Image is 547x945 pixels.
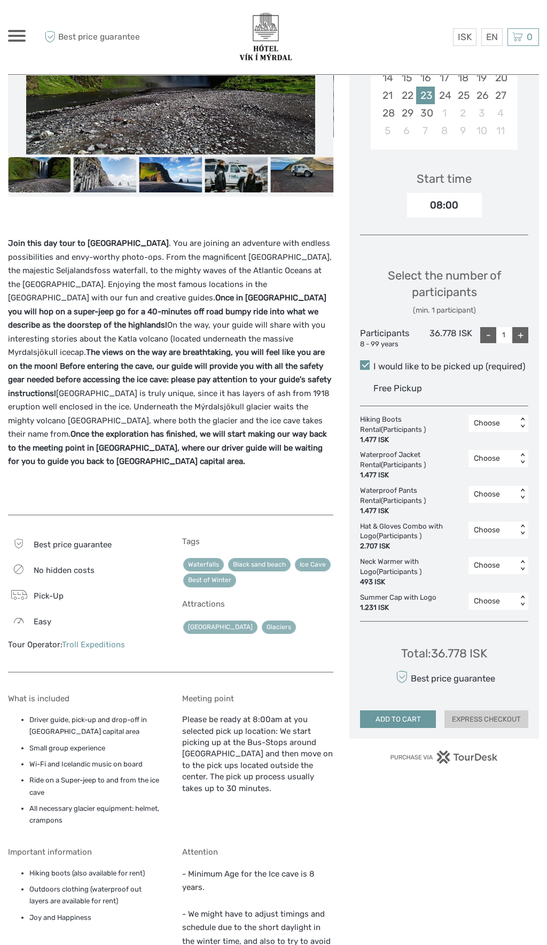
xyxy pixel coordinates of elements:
div: Choose Thursday, September 25th, 2025 [454,87,472,104]
span: 0 [525,32,534,42]
div: Choose [474,489,512,500]
div: Choose Saturday, September 20th, 2025 [491,69,510,87]
div: 493 ISK [360,577,463,587]
strong: The views on the way are breathtaking, you will feel like you are on the moon! Before entering th... [8,347,331,398]
div: < > [518,524,527,536]
li: Driver guide, pick-up and drop-off in [GEOGRAPHIC_DATA] capital area [29,714,160,738]
a: Glaciers [262,621,296,634]
div: Choose [474,525,512,536]
div: (min. 1 participant) [360,305,528,316]
div: 2.707 ISK [360,541,463,552]
div: Participants [360,327,416,350]
div: Summer Cap with Logo [360,593,442,613]
div: Choose Thursday, October 9th, 2025 [454,122,472,140]
div: Choose Sunday, October 5th, 2025 [378,122,397,140]
h5: Attractions [182,599,334,609]
div: 8 - 99 years [360,339,416,350]
div: Choose Monday, September 15th, 2025 [397,69,416,87]
span: ISK [458,32,472,42]
div: Neck Warmer with Logo (Participants ) [360,557,468,587]
div: Choose Monday, September 22nd, 2025 [397,87,416,104]
h5: Meeting point [182,694,334,703]
div: Choose Monday, September 29th, 2025 [397,104,416,122]
img: 0f1c85bab6ce4daeb1da8206ccd2ec4c_slider_thumbnail.jpeg [270,157,333,192]
div: Choose Saturday, October 11th, 2025 [491,122,510,140]
a: Black sand beach [228,558,291,571]
img: d1e3ebaa5f124daeb7b82eedc0ba358b_slider_thumbnail.jpeg [205,157,268,192]
div: Choose Friday, October 3rd, 2025 [472,104,491,122]
strong: Join this day tour to [GEOGRAPHIC_DATA] [8,238,169,248]
div: Best price guarantee [393,668,495,686]
span: Best price guarantee [42,28,141,46]
li: Small group experience [29,742,160,754]
strong: Once the exploration has finished, we will start making our way back to the meeting point in [GEO... [8,429,327,466]
img: 542d6e6172f8494cab2cfce9bb746d74_slider_thumbnail.jpg [139,157,202,192]
div: Waterproof Jacket Rental (Participants ) [360,450,468,481]
div: month 2025-09 [374,33,514,140]
div: Choose Sunday, September 28th, 2025 [378,104,397,122]
div: 1.477 ISK [360,470,463,481]
li: Hiking boots (also available for rent) [29,867,160,879]
div: 1.231 ISK [360,603,436,613]
div: - [480,327,496,343]
a: Best of Winter [183,574,236,587]
div: Choose Tuesday, September 16th, 2025 [416,69,435,87]
div: Choose Wednesday, September 17th, 2025 [435,69,454,87]
div: Please be ready at 8:00am at you selected pick up location: We start picking up at the Bus-Stops ... [182,694,334,831]
li: Joy and Happiness [29,912,160,924]
div: Choose Tuesday, September 30th, 2025 [416,104,435,122]
div: Choose Wednesday, October 8th, 2025 [435,122,454,140]
div: Choose Friday, October 10th, 2025 [472,122,491,140]
li: Wi-Fi and Icelandic music on board [29,758,160,770]
div: Tour Operator: [8,639,160,650]
a: Waterfalls [183,558,224,571]
h5: What is included [8,694,160,703]
div: + [512,327,528,343]
a: Ice Cave [295,558,331,571]
h5: Attention [182,847,334,857]
div: 36.778 ISK [416,327,472,350]
div: Hat & Gloves Combo with Logo (Participants ) [360,522,468,552]
div: < > [518,560,527,571]
div: Choose Friday, September 19th, 2025 [472,69,491,87]
li: Outdoors clothing (waterproof out layers are available for rent) [29,884,160,908]
li: All necessary glacier equipment: helmet, crampons [29,803,160,827]
strong: go for a 40-minutes off road bumpy ride into what we describe as the doorstep of the highlands! [8,307,318,330]
div: Choose Wednesday, October 1st, 2025 [435,104,454,122]
span: No hidden costs [34,566,95,575]
div: Choose Saturday, October 4th, 2025 [491,104,510,122]
button: EXPRESS CHECKOUT [444,710,528,729]
div: Select the number of participants [360,267,528,316]
div: Choose Saturday, September 27th, 2025 [491,87,510,104]
div: < > [518,595,527,607]
div: Choose Thursday, September 18th, 2025 [454,69,472,87]
div: Hiking Boots Rental (Participants ) [360,415,468,445]
span: Best price guarantee [34,540,112,549]
div: EN [481,28,503,46]
div: Choose Wednesday, September 24th, 2025 [435,87,454,104]
div: Choose Friday, September 26th, 2025 [472,87,491,104]
img: PurchaseViaTourDesk.png [390,750,498,764]
div: Choose [474,418,512,429]
button: ADD TO CART [360,710,436,729]
span: Easy [34,617,51,626]
p: - Minimum Age for the Ice cave is 8 years. [182,867,334,895]
div: < > [518,417,527,429]
div: Choose Monday, October 6th, 2025 [397,122,416,140]
h5: Important information [8,847,160,857]
div: 1.477 ISK [360,435,463,445]
div: < > [518,453,527,464]
span: Free Pickup [373,383,422,393]
div: 08:00 [407,193,482,218]
div: Choose [474,453,512,464]
div: Waterproof Pants Rental (Participants ) [360,486,468,516]
div: < > [518,489,527,500]
div: Choose Tuesday, September 23rd, 2025 [416,87,435,104]
img: 8d7247fd982548bb8e19952aeefa9cea_slider_thumbnail.jpg [8,157,71,192]
div: Total : 36.778 ISK [401,645,487,662]
a: [GEOGRAPHIC_DATA] [183,621,257,634]
h5: Tags [182,537,334,546]
div: Choose Tuesday, October 7th, 2025 [416,122,435,140]
div: 1.477 ISK [360,506,463,516]
div: Choose [474,596,512,607]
